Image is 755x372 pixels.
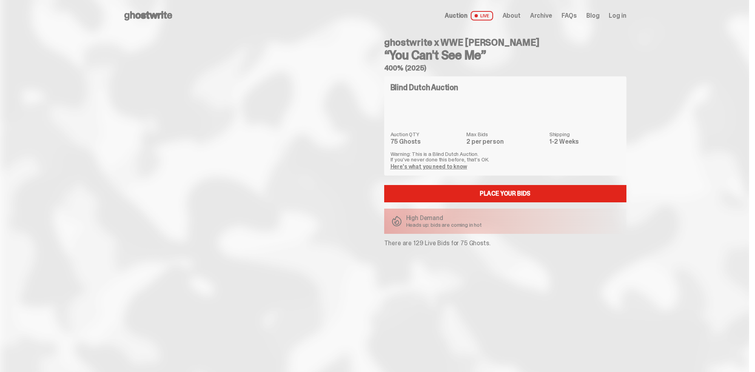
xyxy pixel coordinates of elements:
[390,83,458,91] h4: Blind Dutch Auction
[471,11,493,20] span: LIVE
[390,151,620,162] p: Warning: This is a Blind Dutch Auction. If you’ve never done this before, that’s OK.
[503,13,521,19] a: About
[549,139,620,145] dd: 1-2 Weeks
[609,13,626,19] a: Log in
[384,38,626,47] h4: ghostwrite x WWE [PERSON_NAME]
[562,13,577,19] a: FAQs
[390,131,462,137] dt: Auction QTY
[384,65,626,72] h5: 400% (2025)
[384,49,626,61] h3: “You Can't See Me”
[390,163,467,170] a: Here's what you need to know
[384,240,626,246] p: There are 129 Live Bids for 75 Ghosts.
[445,11,493,20] a: Auction LIVE
[445,13,468,19] span: Auction
[530,13,552,19] a: Archive
[390,139,462,145] dd: 75 Ghosts
[384,185,626,202] a: Place your Bids
[466,139,544,145] dd: 2 per person
[586,13,599,19] a: Blog
[406,222,482,228] p: Heads up: bids are coming in hot
[466,131,544,137] dt: Max Bids
[549,131,620,137] dt: Shipping
[406,215,482,221] p: High Demand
